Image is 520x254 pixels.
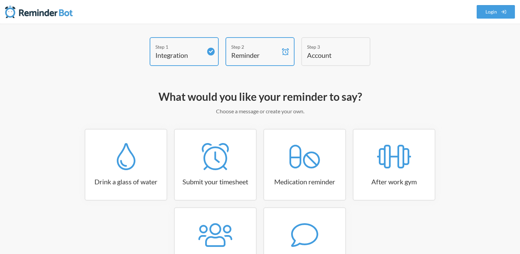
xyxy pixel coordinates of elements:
h3: After work gym [353,177,435,186]
h2: What would you like your reminder to say? [64,90,456,104]
div: Step 3 [307,43,354,50]
p: Choose a message or create your own. [64,107,456,115]
div: Step 1 [155,43,203,50]
img: Reminder Bot [5,5,73,19]
div: Step 2 [231,43,279,50]
h3: Submit your timesheet [175,177,256,186]
h4: Reminder [231,50,279,60]
h4: Integration [155,50,203,60]
a: Login [477,5,515,19]
h3: Drink a glass of water [85,177,167,186]
h4: Account [307,50,354,60]
h3: Medication reminder [264,177,345,186]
